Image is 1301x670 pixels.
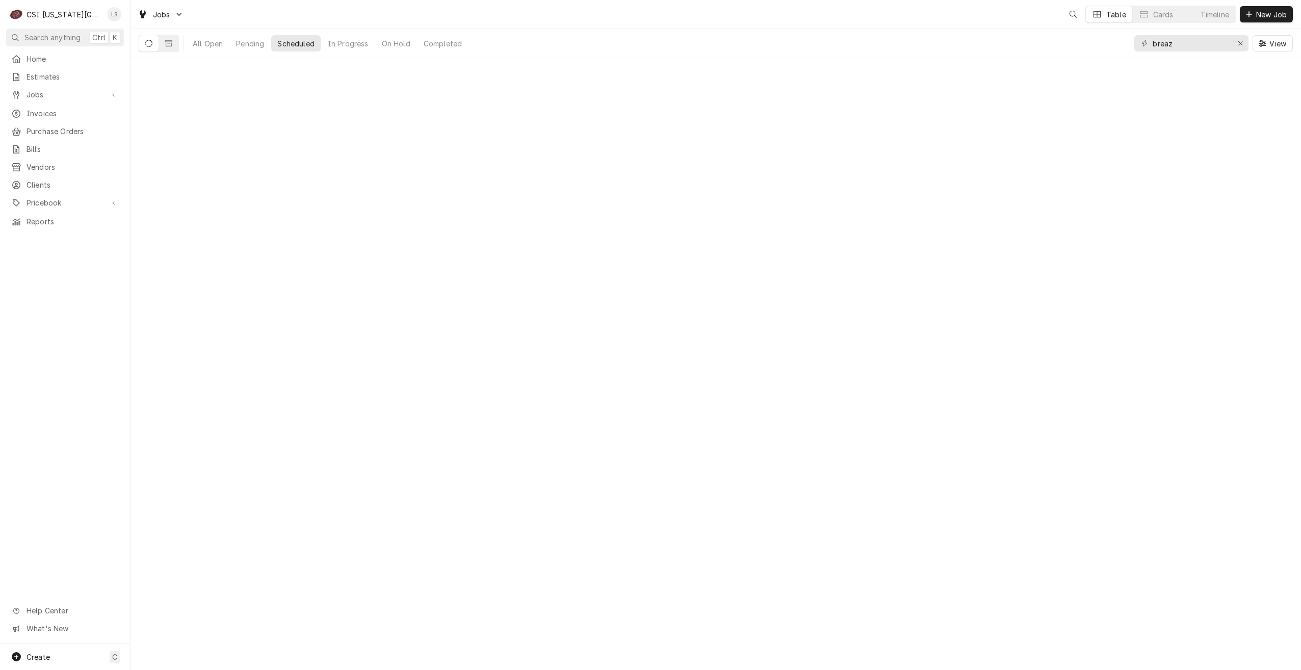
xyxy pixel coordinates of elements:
span: Estimates [27,71,119,82]
input: Keyword search [1153,35,1229,51]
a: Go to Jobs [6,86,124,103]
a: Go to Jobs [134,6,188,23]
span: Jobs [27,89,103,100]
span: Search anything [24,32,81,43]
span: Ctrl [92,32,106,43]
button: Search anythingCtrlK [6,29,124,46]
div: CSI [US_STATE][GEOGRAPHIC_DATA] [27,9,101,20]
button: New Job [1240,6,1293,22]
span: What's New [27,623,118,634]
a: Purchase Orders [6,123,124,140]
div: LS [107,7,121,21]
div: Lindy Springer's Avatar [107,7,121,21]
a: Clients [6,176,124,193]
a: Estimates [6,68,124,85]
a: Go to What's New [6,620,124,637]
a: Home [6,50,124,67]
a: Reports [6,213,124,230]
span: Home [27,54,119,64]
a: Invoices [6,105,124,122]
span: Bills [27,144,119,154]
div: Scheduled [277,38,314,49]
div: Completed [424,38,462,49]
span: Jobs [153,9,170,20]
span: C [112,652,117,662]
div: On Hold [382,38,410,49]
a: Go to Pricebook [6,194,124,211]
span: Pricebook [27,197,103,208]
span: Reports [27,216,119,227]
a: Bills [6,141,124,158]
span: Purchase Orders [27,126,119,137]
div: Cards [1153,9,1174,20]
div: Pending [236,38,264,49]
span: Invoices [27,108,119,119]
button: Erase input [1232,35,1248,51]
span: Vendors [27,162,119,172]
span: K [113,32,117,43]
div: Timeline [1201,9,1229,20]
button: Open search [1065,6,1081,22]
div: All Open [193,38,223,49]
button: View [1253,35,1293,51]
span: Create [27,653,50,661]
div: In Progress [328,38,369,49]
div: Table [1106,9,1126,20]
span: Help Center [27,605,118,616]
div: CSI Kansas City's Avatar [9,7,23,21]
a: Go to Help Center [6,602,124,619]
span: New Job [1254,9,1289,20]
div: C [9,7,23,21]
a: Vendors [6,159,124,175]
span: Clients [27,179,119,190]
span: View [1267,38,1288,49]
